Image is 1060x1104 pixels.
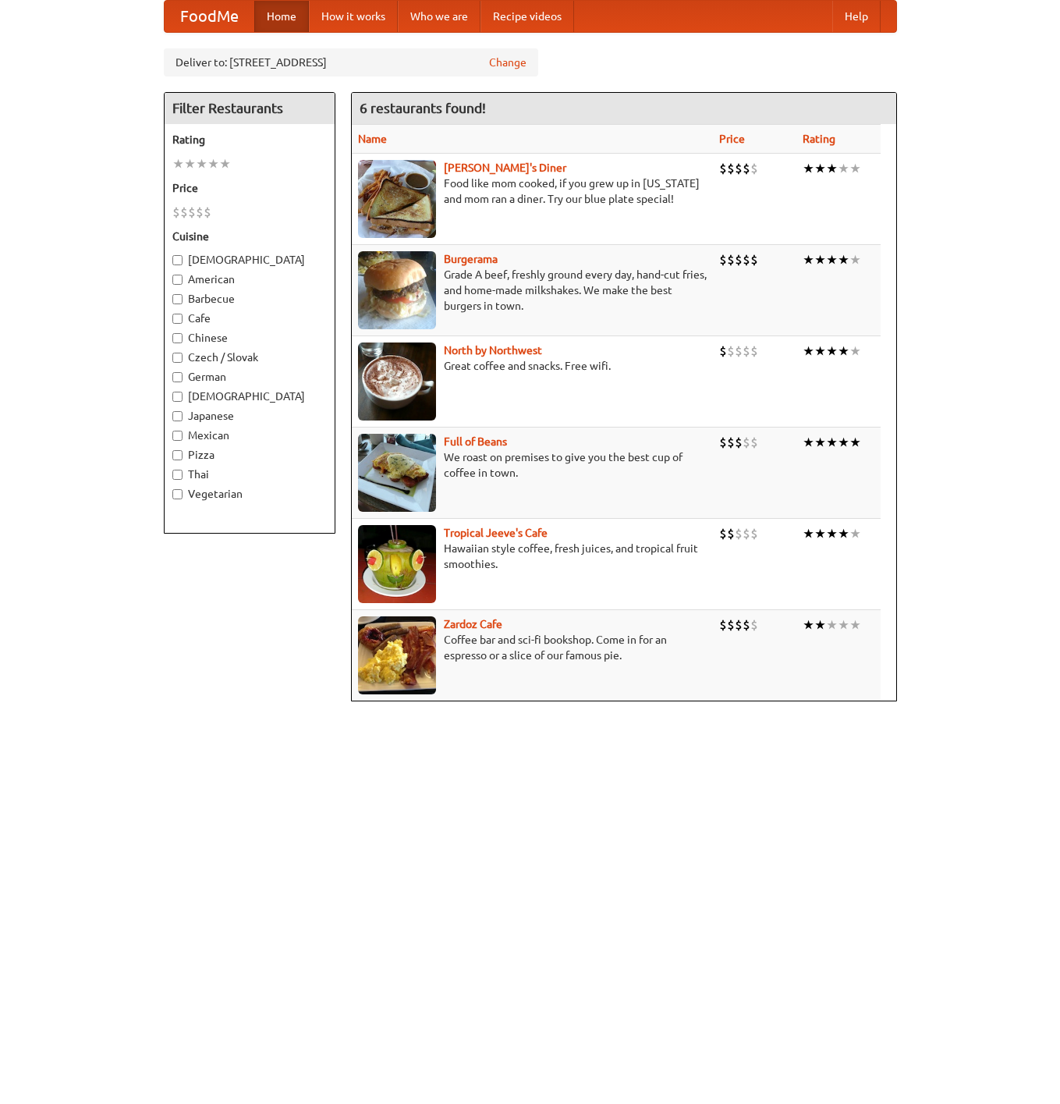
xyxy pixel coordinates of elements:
[444,253,498,265] a: Burgerama
[358,176,707,207] p: Food like mom cooked, if you grew up in [US_STATE] and mom ran a diner. Try our blue plate special!
[358,434,436,512] img: beans.jpg
[849,343,861,360] li: ★
[172,311,327,326] label: Cafe
[219,155,231,172] li: ★
[727,160,735,177] li: $
[750,616,758,634] li: $
[735,343,743,360] li: $
[814,616,826,634] li: ★
[735,616,743,634] li: $
[172,180,327,196] h5: Price
[838,616,849,634] li: ★
[743,434,750,451] li: $
[727,616,735,634] li: $
[358,343,436,421] img: north.jpg
[172,450,183,460] input: Pizza
[750,251,758,268] li: $
[184,155,196,172] li: ★
[727,434,735,451] li: $
[172,392,183,402] input: [DEMOGRAPHIC_DATA]
[735,525,743,542] li: $
[309,1,398,32] a: How it works
[826,251,838,268] li: ★
[814,434,826,451] li: ★
[360,101,486,115] ng-pluralize: 6 restaurants found!
[207,155,219,172] li: ★
[727,525,735,542] li: $
[172,369,327,385] label: German
[814,525,826,542] li: ★
[172,372,183,382] input: German
[480,1,574,32] a: Recipe videos
[172,204,180,221] li: $
[172,411,183,421] input: Japanese
[358,525,436,603] img: jeeves.jpg
[719,160,727,177] li: $
[838,251,849,268] li: ★
[172,330,327,346] label: Chinese
[196,204,204,221] li: $
[358,133,387,145] a: Name
[803,343,814,360] li: ★
[188,204,196,221] li: $
[814,343,826,360] li: ★
[743,251,750,268] li: $
[172,470,183,480] input: Thai
[750,343,758,360] li: $
[838,343,849,360] li: ★
[444,162,566,174] a: [PERSON_NAME]'s Diner
[358,541,707,572] p: Hawaiian style coffee, fresh juices, and tropical fruit smoothies.
[172,252,327,268] label: [DEMOGRAPHIC_DATA]
[172,333,183,343] input: Chinese
[743,343,750,360] li: $
[444,618,502,630] a: Zardoz Cafe
[735,251,743,268] li: $
[172,155,184,172] li: ★
[358,449,707,481] p: We roast on premises to give you the best cup of coffee in town.
[832,1,881,32] a: Help
[750,525,758,542] li: $
[743,525,750,542] li: $
[849,160,861,177] li: ★
[444,527,548,539] a: Tropical Jeeve's Cafe
[743,160,750,177] li: $
[719,251,727,268] li: $
[172,489,183,499] input: Vegetarian
[849,616,861,634] li: ★
[172,272,327,287] label: American
[172,353,183,363] input: Czech / Slovak
[172,408,327,424] label: Japanese
[719,525,727,542] li: $
[165,1,254,32] a: FoodMe
[204,204,211,221] li: $
[444,344,542,357] a: North by Northwest
[172,255,183,265] input: [DEMOGRAPHIC_DATA]
[750,434,758,451] li: $
[838,525,849,542] li: ★
[826,616,838,634] li: ★
[358,616,436,694] img: zardoz.jpg
[727,343,735,360] li: $
[444,435,507,448] a: Full of Beans
[803,133,835,145] a: Rating
[849,434,861,451] li: ★
[358,358,707,374] p: Great coffee and snacks. Free wifi.
[826,434,838,451] li: ★
[165,93,335,124] h4: Filter Restaurants
[172,291,327,307] label: Barbecue
[358,251,436,329] img: burgerama.jpg
[172,486,327,502] label: Vegetarian
[750,160,758,177] li: $
[358,632,707,663] p: Coffee bar and sci-fi bookshop. Come in for an espresso or a slice of our famous pie.
[735,434,743,451] li: $
[838,434,849,451] li: ★
[803,251,814,268] li: ★
[172,467,327,482] label: Thai
[172,314,183,324] input: Cafe
[489,55,526,70] a: Change
[172,229,327,244] h5: Cuisine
